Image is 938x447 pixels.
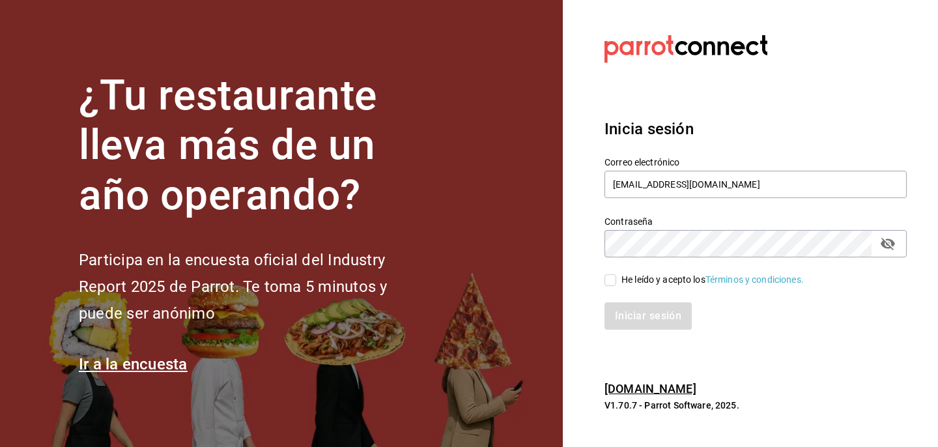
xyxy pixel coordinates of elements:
[604,157,907,166] label: Correo electrónico
[705,274,804,285] a: Términos y condiciones.
[877,233,899,255] button: passwordField
[604,171,907,198] input: Ingresa tu correo electrónico
[621,273,804,287] div: He leído y acepto los
[79,71,431,221] h1: ¿Tu restaurante lleva más de un año operando?
[604,216,907,225] label: Contraseña
[79,247,431,326] h2: Participa en la encuesta oficial del Industry Report 2025 de Parrot. Te toma 5 minutos y puede se...
[604,382,696,396] a: [DOMAIN_NAME]
[604,117,907,141] h3: Inicia sesión
[604,399,907,412] p: V1.70.7 - Parrot Software, 2025.
[79,355,188,373] a: Ir a la encuesta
